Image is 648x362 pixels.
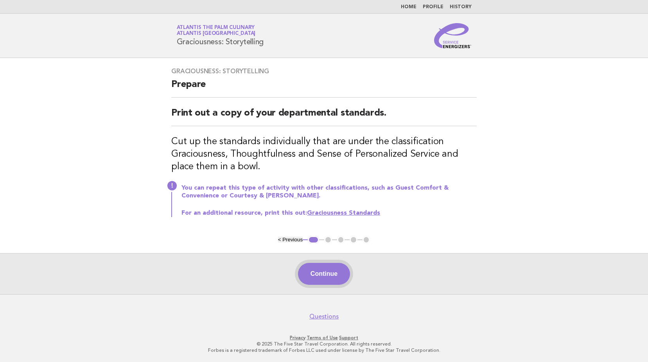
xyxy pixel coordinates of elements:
[298,263,350,285] button: Continue
[339,335,358,340] a: Support
[307,210,380,216] a: Graciousness Standards
[308,236,319,244] button: 1
[85,341,564,347] p: © 2025 The Five Star Travel Corporation. All rights reserved.
[85,347,564,353] p: Forbes is a registered trademark of Forbes LLC used under license by The Five Star Travel Corpora...
[171,78,477,98] h2: Prepare
[85,335,564,341] p: · ·
[181,209,477,217] p: For an additional resource, print this out:
[290,335,305,340] a: Privacy
[278,237,303,243] button: < Previous
[171,107,477,126] h2: Print out a copy of your departmental standards.
[177,31,256,36] span: Atlantis [GEOGRAPHIC_DATA]
[171,136,477,173] h3: Cut up the standards individually that are under the classification Graciousness, Thoughtfulness ...
[434,23,472,48] img: Service Energizers
[177,25,256,36] a: Atlantis The Palm CulinaryAtlantis [GEOGRAPHIC_DATA]
[401,5,416,9] a: Home
[450,5,472,9] a: History
[309,313,339,320] a: Questions
[171,67,477,75] h3: Graciousness: Storytelling
[181,184,477,200] p: You can repeat this type of activity with other classifications, such as Guest Comfort & Convenie...
[177,25,264,46] h1: Graciousness: Storytelling
[307,335,338,340] a: Terms of Use
[423,5,443,9] a: Profile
